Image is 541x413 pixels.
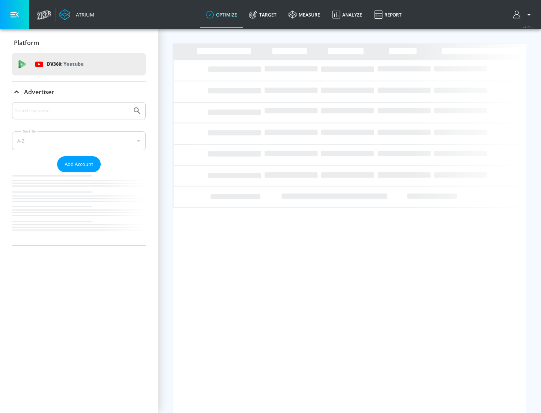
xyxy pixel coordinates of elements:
[65,160,93,169] span: Add Account
[12,32,146,53] div: Platform
[12,131,146,150] div: A-Z
[523,25,533,29] span: v 4.25.2
[12,172,146,245] nav: list of Advertiser
[243,1,283,28] a: Target
[63,60,83,68] p: Youtube
[368,1,408,28] a: Report
[24,88,54,96] p: Advertiser
[73,11,94,18] div: Atrium
[326,1,368,28] a: Analyze
[12,102,146,245] div: Advertiser
[15,106,129,116] input: Search by name
[21,129,38,134] label: Sort By
[57,156,101,172] button: Add Account
[14,39,39,47] p: Platform
[47,60,83,68] p: DV360:
[59,9,94,20] a: Atrium
[283,1,326,28] a: measure
[12,81,146,102] div: Advertiser
[200,1,243,28] a: optimize
[12,53,146,75] div: DV360: Youtube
